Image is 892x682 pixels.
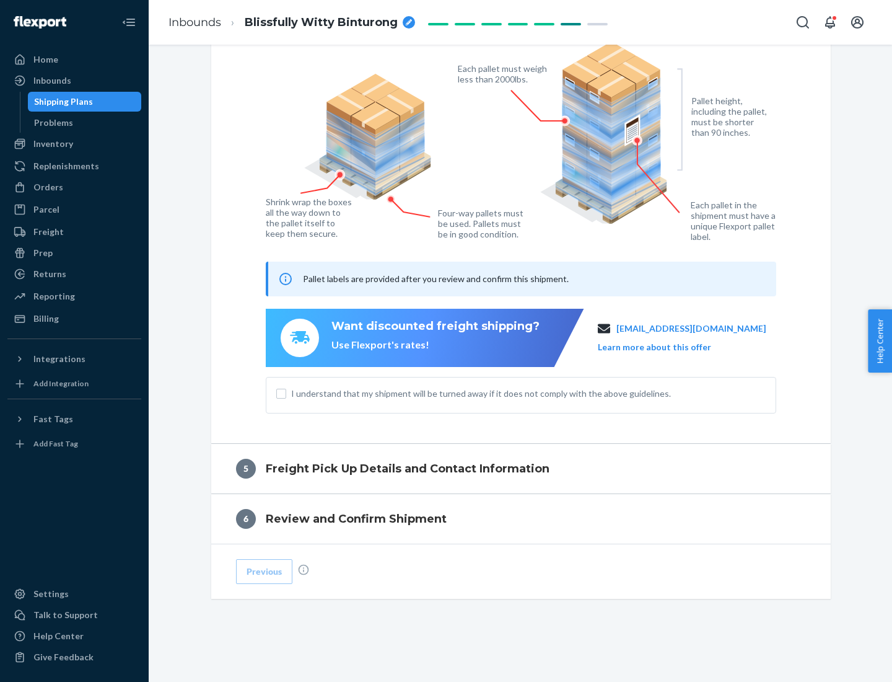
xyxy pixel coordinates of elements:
figcaption: Four-way pallets must be used. Pallets must be in good condition. [438,208,524,239]
a: Settings [7,584,141,604]
button: Give Feedback [7,647,141,667]
button: 5Freight Pick Up Details and Contact Information [211,444,831,494]
div: 5 [236,459,256,479]
div: Replenishments [33,160,99,172]
button: Integrations [7,349,141,369]
a: Billing [7,309,141,329]
a: Inventory [7,134,141,154]
a: Talk to Support [7,605,141,625]
div: Freight [33,226,64,238]
div: Inbounds [33,74,71,87]
figcaption: Each pallet in the shipment must have a unique Flexport pallet label. [691,200,784,242]
a: Orders [7,177,141,197]
a: Problems [28,113,142,133]
figcaption: Pallet height, including the pallet, must be shorter than 90 inches. [691,95,772,138]
div: Inventory [33,138,73,150]
a: Shipping Plans [28,92,142,112]
div: Reporting [33,290,75,303]
div: Add Integration [33,378,89,389]
a: Reporting [7,286,141,306]
button: Learn more about this offer [598,341,711,353]
button: Previous [236,559,292,584]
div: Give Feedback [33,651,94,663]
input: I understand that my shipment will be turned away if it does not comply with the above guidelines. [276,389,286,399]
button: Open notifications [818,10,842,35]
a: Add Fast Tag [7,434,141,454]
span: I understand that my shipment will be turned away if it does not comply with the above guidelines. [291,387,766,400]
div: Returns [33,268,66,280]
div: Shipping Plans [34,95,93,108]
div: Prep [33,247,53,259]
div: Talk to Support [33,609,98,621]
div: Settings [33,588,69,600]
div: 6 [236,509,256,529]
button: Close Navigation [116,10,141,35]
div: Home [33,53,58,66]
figcaption: Each pallet must weigh less than 2000lbs. [458,63,550,84]
div: Add Fast Tag [33,438,78,449]
div: Fast Tags [33,413,73,425]
div: Use Flexport's rates! [331,338,540,352]
div: Integrations [33,353,85,365]
a: Returns [7,264,141,284]
ol: breadcrumbs [159,4,425,41]
a: Inbounds [168,15,221,29]
h4: Freight Pick Up Details and Contact Information [266,461,549,477]
span: Pallet labels are provided after you review and confirm this shipment. [303,273,569,284]
div: Problems [34,117,73,129]
button: Open Search Box [790,10,815,35]
div: Help Center [33,630,84,642]
h4: Review and Confirm Shipment [266,511,447,527]
a: Replenishments [7,156,141,176]
a: Add Integration [7,374,141,394]
button: 6Review and Confirm Shipment [211,494,831,544]
button: Fast Tags [7,409,141,429]
button: Open account menu [845,10,870,35]
a: Prep [7,243,141,263]
a: Parcel [7,200,141,219]
img: Flexport logo [14,16,66,29]
a: Help Center [7,626,141,646]
div: Want discounted freight shipping? [331,319,540,335]
button: Help Center [868,309,892,373]
div: Parcel [33,203,59,216]
a: Home [7,50,141,69]
a: Inbounds [7,71,141,91]
div: Billing [33,312,59,325]
a: [EMAIL_ADDRESS][DOMAIN_NAME] [616,322,766,335]
figcaption: Shrink wrap the boxes all the way down to the pallet itself to keep them secure. [266,197,354,239]
span: Blissfully Witty Binturong [245,15,398,31]
div: Orders [33,181,63,193]
a: Freight [7,222,141,242]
